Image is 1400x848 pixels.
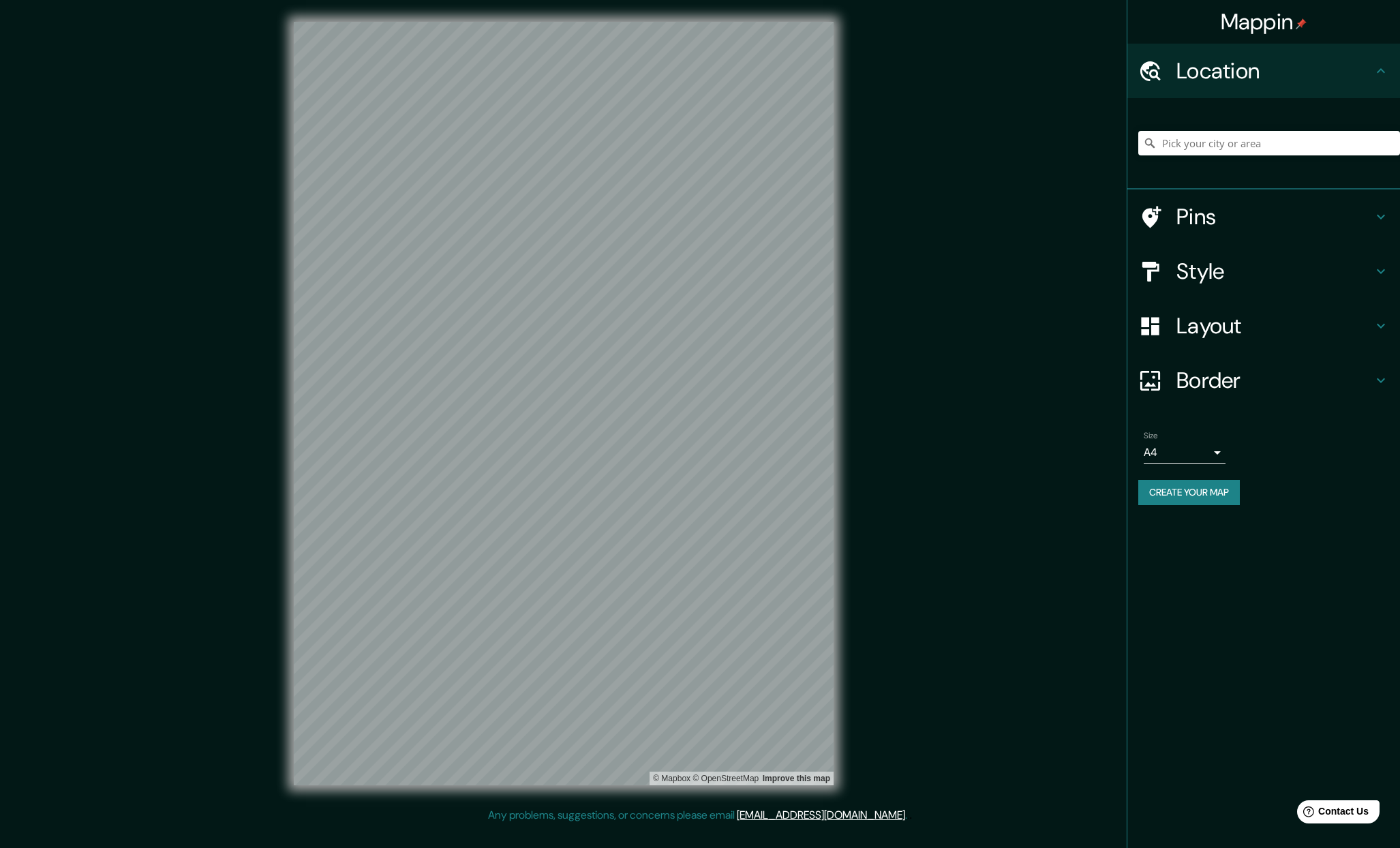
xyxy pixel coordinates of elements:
a: Mapbox [653,774,690,783]
div: Layout [1127,299,1400,353]
h4: Mappin [1221,8,1307,35]
div: A4 [1144,442,1226,464]
iframe: Help widget launcher [1279,795,1385,833]
h4: Layout [1176,312,1373,339]
h4: Border [1176,367,1373,394]
div: Border [1127,353,1400,408]
img: pin-icon.png [1296,18,1307,29]
div: Pins [1127,190,1400,244]
button: Create your map [1138,480,1240,505]
h4: Pins [1176,203,1373,230]
canvas: Map [294,22,834,785]
a: Map feedback [763,774,830,783]
h4: Location [1176,57,1373,85]
div: Location [1127,44,1400,98]
h4: Style [1176,258,1373,285]
div: Style [1127,244,1400,299]
a: [EMAIL_ADDRESS][DOMAIN_NAME] [737,808,905,822]
div: . [909,807,912,823]
input: Pick your city or area [1138,131,1400,155]
a: OpenStreetMap [693,774,759,783]
label: Size [1144,430,1158,442]
div: . [907,807,909,823]
p: Any problems, suggestions, or concerns please email . [488,807,907,823]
